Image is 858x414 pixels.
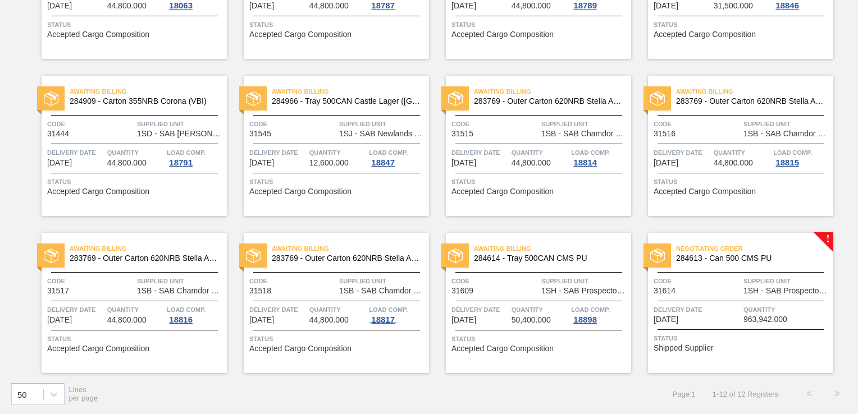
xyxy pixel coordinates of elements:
span: Accepted Cargo Composition [654,187,756,196]
span: 1SH - SAB Prospecton Brewery [743,287,830,295]
a: Load Comp.18816 [167,304,224,324]
span: Accepted Cargo Composition [654,30,756,39]
span: Status [47,19,224,30]
a: statusAwaiting Billing283769 - Outer Carton 620NRB Stella Artois PUCode31518Supplied Unit1SB - SA... [227,233,429,373]
span: 09/11/2025 [47,159,72,167]
span: Status [654,19,830,30]
span: 31518 [249,287,271,295]
div: 18847 [369,158,397,167]
span: 31,500.000 [714,2,753,10]
span: Lines per page [69,385,98,402]
span: Load Comp. [571,147,610,158]
span: 1SH - SAB Prospecton Brewery [541,287,628,295]
span: Status [47,333,224,344]
div: 18898 [571,315,599,324]
span: Load Comp. [571,304,610,315]
span: Load Comp. [369,304,408,315]
span: Page : 1 [673,390,696,398]
span: 283769 - Outer Carton 620NRB Stella Artois PU [70,254,218,263]
div: 18791 [167,158,195,167]
span: Accepted Cargo Composition [249,187,352,196]
span: Code [47,275,134,287]
span: 44,800.000 [512,159,551,167]
span: 31515 [451,130,473,138]
img: status [650,91,665,106]
div: 18817 [369,315,397,324]
span: 1SJ - SAB Newlands Brewery [339,130,426,138]
div: 18789 [571,1,599,10]
span: Status [249,19,426,30]
div: 50 [17,389,27,399]
span: Awaiting Billing [474,86,631,97]
span: Supplied Unit [339,118,426,130]
span: 09/12/2025 [47,316,72,324]
span: 09/12/2025 [654,159,678,167]
span: 1SB - SAB Chamdor Brewery [137,287,224,295]
span: 09/12/2025 [249,316,274,324]
a: Load Comp.18814 [571,147,628,167]
span: Status [451,19,628,30]
span: 09/11/2025 [249,159,274,167]
span: Accepted Cargo Composition [451,344,554,353]
span: Load Comp. [167,304,206,315]
span: Code [249,118,336,130]
a: Load Comp.18817 [369,304,426,324]
span: Accepted Cargo Composition [451,187,554,196]
span: Accepted Cargo Composition [451,30,554,39]
span: Supplied Unit [339,275,426,287]
button: < [795,380,823,408]
span: Awaiting Billing [474,243,631,254]
a: statusAwaiting Billing283769 - Outer Carton 620NRB Stella Artois PUCode31516Supplied Unit1SB - SA... [631,76,833,216]
span: Supplied Unit [743,118,830,130]
span: Awaiting Billing [676,86,833,97]
span: Status [249,176,426,187]
a: statusAwaiting Billing284909 - Carton 355NRB Corona (VBI)Code31444Supplied Unit1SD - SAB [PERSON_... [25,76,227,216]
div: 18814 [571,158,599,167]
span: Code [654,118,741,130]
span: Status [451,176,628,187]
span: 963,942.000 [743,315,787,324]
span: 1SB - SAB Chamdor Brewery [541,130,628,138]
span: Accepted Cargo Composition [47,187,149,196]
a: Load Comp.18898 [571,304,628,324]
span: Awaiting Billing [70,243,227,254]
span: Delivery Date [249,304,307,315]
span: Quantity [714,147,771,158]
img: status [246,249,261,263]
img: status [448,91,463,106]
span: 09/10/2025 [654,2,678,10]
a: statusAwaiting Billing283769 - Outer Carton 620NRB Stella Artois PUCode31517Supplied Unit1SB - SA... [25,233,227,373]
span: 283769 - Outer Carton 620NRB Stella Artois PU [676,97,824,105]
span: Quantity [107,147,165,158]
span: Delivery Date [451,304,509,315]
span: Delivery Date [654,304,741,315]
span: 284909 - Carton 355NRB Corona (VBI) [70,97,218,105]
span: Negotiating Order [676,243,833,254]
a: !statusNegotiating Order284613 - Can 500 CMS PUCode31614Supplied Unit1SH - SAB Prospecton Brewery... [631,233,833,373]
span: Supplied Unit [137,118,224,130]
span: 31609 [451,287,473,295]
span: 1SD - SAB Rosslyn Brewery [137,130,224,138]
span: Quantity [309,147,367,158]
span: 44,800.000 [107,2,147,10]
button: > [823,380,851,408]
span: Delivery Date [47,147,104,158]
a: statusAwaiting Billing284966 - Tray 500CAN Castle Lager ([GEOGRAPHIC_DATA])Code31545Supplied Unit... [227,76,429,216]
span: 44,800.000 [107,316,147,324]
span: 1SB - SAB Chamdor Brewery [339,287,426,295]
span: Supplied Unit [137,275,224,287]
span: Quantity [512,304,569,315]
span: Delivery Date [47,304,104,315]
span: Code [249,275,336,287]
span: Status [451,333,628,344]
span: 1 - 12 of 12 Registers [713,390,778,398]
div: 18063 [167,1,195,10]
span: Supplied Unit [743,275,830,287]
span: Status [654,333,830,344]
span: Status [654,176,830,187]
span: 31545 [249,130,271,138]
a: statusAwaiting Billing284614 - Tray 500CAN CMS PUCode31609Supplied Unit1SH - SAB Prospecton Brewe... [429,233,631,373]
span: Load Comp. [773,147,812,158]
span: Supplied Unit [541,118,628,130]
span: Quantity [512,147,569,158]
